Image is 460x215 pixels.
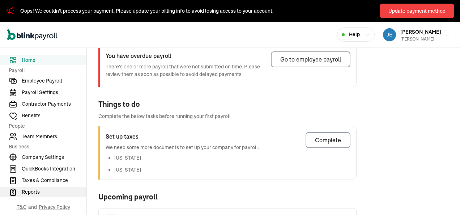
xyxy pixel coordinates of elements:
[106,63,265,78] p: There's one or more payroll that were not submitted on time. Please review them as soon as possib...
[424,180,460,215] iframe: Chat Widget
[17,203,26,211] span: T&C
[337,28,375,42] button: Help
[9,67,82,74] span: Payroll
[380,4,454,18] button: Update payment method
[39,203,70,211] span: Privacy Policy
[22,153,86,161] span: Company Settings
[22,165,86,173] span: QuickBooks Integration
[22,112,86,119] span: Benefits
[380,26,453,44] button: [PERSON_NAME][PERSON_NAME]
[98,191,357,202] span: Upcoming payroll
[349,31,360,38] span: Help
[106,51,265,60] h3: You have overdue payroll
[271,51,350,67] button: Go to employee payroll
[315,136,341,144] div: Complete
[106,144,259,151] p: We need some more documents to set up your company for payroll.
[22,89,86,96] span: Payroll Settings
[22,100,86,108] span: Contractor Payments
[22,133,86,140] span: Team Members
[7,24,57,45] nav: Global
[22,188,86,196] span: Reports
[98,99,357,110] div: Things to do
[106,132,259,141] h3: Set up taxes
[22,56,86,64] span: Home
[22,177,86,184] span: Taxes & Compliance
[400,29,441,35] span: [PERSON_NAME]
[9,143,82,151] span: Business
[388,7,446,15] div: Update payment method
[280,55,341,64] div: Go to employee payroll
[306,132,350,148] button: Complete
[20,7,273,15] div: Oops! We couldn't process your payment. Please update your billing info to avoid losing access to...
[22,77,86,85] span: Employee Payroll
[98,113,357,120] span: Complete the below tasks before running your first payroll
[114,166,259,174] li: [US_STATE]
[114,154,259,162] li: [US_STATE]
[9,122,82,130] span: People
[400,36,441,42] div: [PERSON_NAME]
